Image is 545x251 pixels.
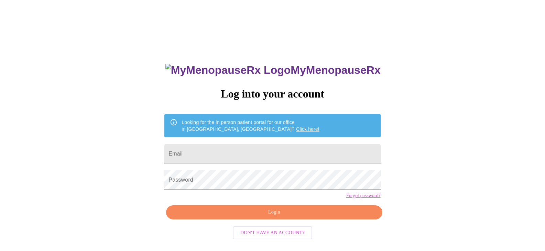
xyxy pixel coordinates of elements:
[233,226,312,240] button: Don't have an account?
[346,193,381,198] a: Forgot password?
[166,205,382,219] button: Login
[165,64,381,77] h3: MyMenopauseRx
[174,208,374,217] span: Login
[164,88,380,100] h3: Log into your account
[182,116,319,135] div: Looking for the in person patient portal for our office in [GEOGRAPHIC_DATA], [GEOGRAPHIC_DATA]?
[231,229,314,235] a: Don't have an account?
[240,229,305,237] span: Don't have an account?
[296,126,319,132] a: Click here!
[165,64,291,77] img: MyMenopauseRx Logo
